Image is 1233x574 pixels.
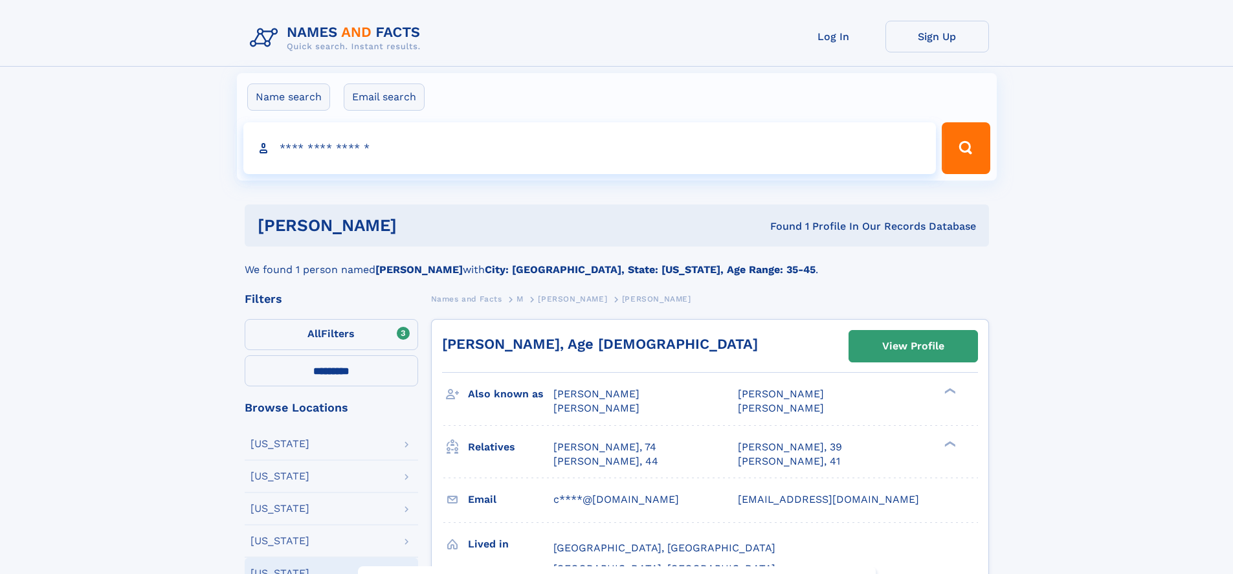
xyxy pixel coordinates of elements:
a: [PERSON_NAME], 39 [738,440,842,454]
div: [US_STATE] [250,536,309,546]
span: M [517,294,524,304]
h3: Lived in [468,533,553,555]
span: [GEOGRAPHIC_DATA], [GEOGRAPHIC_DATA] [553,542,775,554]
span: [PERSON_NAME] [622,294,691,304]
a: [PERSON_NAME], 74 [553,440,656,454]
button: Search Button [942,122,990,174]
span: All [307,327,321,340]
h3: Also known as [468,383,553,405]
div: [US_STATE] [250,471,309,481]
span: [PERSON_NAME] [553,402,639,414]
label: Filters [245,319,418,350]
b: City: [GEOGRAPHIC_DATA], State: [US_STATE], Age Range: 35-45 [485,263,816,276]
a: M [517,291,524,307]
label: Email search [344,83,425,111]
div: ❯ [941,387,957,395]
div: ❯ [941,439,957,448]
div: [US_STATE] [250,503,309,514]
a: Log In [782,21,885,52]
a: Names and Facts [431,291,502,307]
div: Browse Locations [245,402,418,414]
span: [EMAIL_ADDRESS][DOMAIN_NAME] [738,493,919,505]
span: [PERSON_NAME] [553,388,639,400]
img: Logo Names and Facts [245,21,431,56]
a: [PERSON_NAME], 41 [738,454,840,469]
a: View Profile [849,331,977,362]
div: Found 1 Profile In Our Records Database [583,219,976,234]
a: [PERSON_NAME], Age [DEMOGRAPHIC_DATA] [442,336,758,352]
div: [US_STATE] [250,439,309,449]
label: Name search [247,83,330,111]
span: [PERSON_NAME] [538,294,607,304]
h3: Relatives [468,436,553,458]
a: Sign Up [885,21,989,52]
a: [PERSON_NAME] [538,291,607,307]
span: [PERSON_NAME] [738,402,824,414]
div: Filters [245,293,418,305]
h1: [PERSON_NAME] [258,217,584,234]
a: [PERSON_NAME], 44 [553,454,658,469]
div: We found 1 person named with . [245,247,989,278]
span: [PERSON_NAME] [738,388,824,400]
input: search input [243,122,937,174]
h3: Email [468,489,553,511]
b: [PERSON_NAME] [375,263,463,276]
div: View Profile [882,331,944,361]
